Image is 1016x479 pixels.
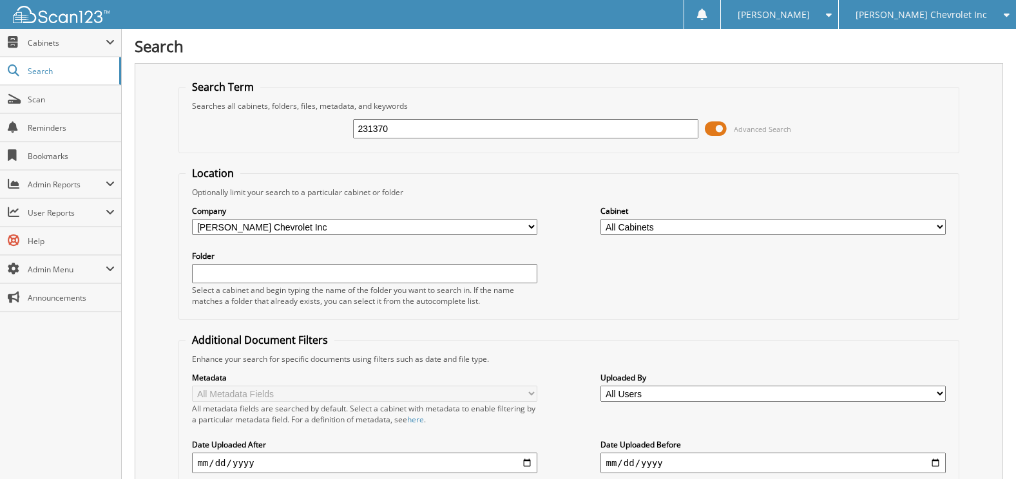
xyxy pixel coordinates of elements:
label: Date Uploaded Before [600,439,945,450]
span: User Reports [28,207,106,218]
label: Uploaded By [600,372,945,383]
label: Cabinet [600,205,945,216]
div: All metadata fields are searched by default. Select a cabinet with metadata to enable filtering b... [192,403,537,425]
span: Scan [28,94,115,105]
legend: Location [186,166,240,180]
img: scan123-logo-white.svg [13,6,110,23]
a: here [407,414,424,425]
span: Search [28,66,113,77]
span: [PERSON_NAME] Chevrolet Inc [856,11,987,19]
legend: Search Term [186,80,260,94]
legend: Additional Document Filters [186,333,334,347]
span: [PERSON_NAME] [738,11,810,19]
h1: Search [135,35,1003,57]
label: Company [192,205,537,216]
div: Select a cabinet and begin typing the name of the folder you want to search in. If the name match... [192,285,537,306]
iframe: Chat Widget [952,417,1016,479]
span: Cabinets [28,37,106,48]
label: Folder [192,250,537,261]
span: Reminders [28,122,115,133]
span: Admin Reports [28,179,106,190]
span: Help [28,236,115,247]
div: Enhance your search for specific documents using filters such as date and file type. [186,353,952,364]
div: Optionally limit your search to a particular cabinet or folder [186,187,952,198]
input: end [600,453,945,473]
div: Searches all cabinets, folders, files, metadata, and keywords [186,100,952,111]
label: Date Uploaded After [192,439,537,450]
span: Bookmarks [28,151,115,162]
span: Admin Menu [28,264,106,275]
label: Metadata [192,372,537,383]
input: start [192,453,537,473]
span: Advanced Search [734,124,791,134]
span: Announcements [28,292,115,303]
